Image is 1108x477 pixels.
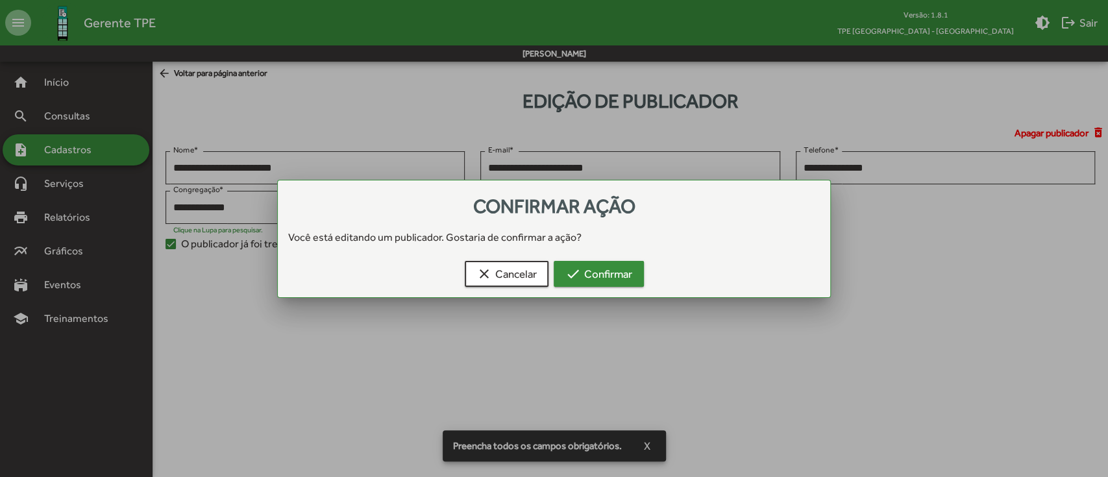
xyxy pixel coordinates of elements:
[278,230,831,245] div: Você está editando um publicador. Gostaria de confirmar a ação?
[554,261,644,287] button: Confirmar
[476,266,492,282] mat-icon: clear
[565,262,632,286] span: Confirmar
[465,261,548,287] button: Cancelar
[565,266,581,282] mat-icon: check
[476,262,537,286] span: Cancelar
[473,195,635,217] span: Confirmar ação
